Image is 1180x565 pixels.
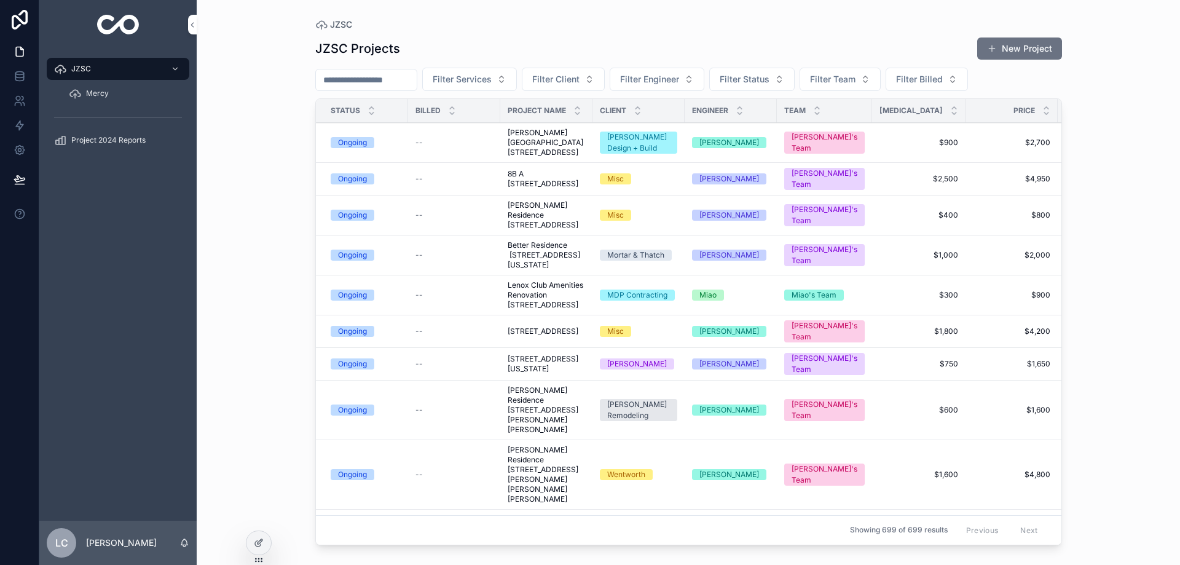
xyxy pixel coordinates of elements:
a: $400 [879,210,958,220]
a: $300 [879,290,958,300]
a: [PERSON_NAME] Residence [STREET_ADDRESS][PERSON_NAME][PERSON_NAME][PERSON_NAME] [508,445,585,504]
span: $4,950 [973,174,1050,184]
a: Ongoing [331,290,401,301]
div: scrollable content [39,49,197,167]
a: Miao's Team [784,290,865,301]
a: [PERSON_NAME] Remodeling [600,399,677,421]
div: Wentworth [607,469,645,480]
a: MDP Contracting [600,290,677,301]
a: [PERSON_NAME] Residence [STREET_ADDRESS][PERSON_NAME][PERSON_NAME] [508,385,585,435]
span: $2,500 [879,174,958,184]
button: Select Button [422,68,517,91]
a: $4,200 [973,326,1050,336]
span: LC [55,535,68,550]
a: Misc [600,173,677,184]
a: [PERSON_NAME] Residence [STREET_ADDRESS] [508,200,585,230]
div: [PERSON_NAME] [699,358,759,369]
div: [PERSON_NAME]'s Team [792,132,857,154]
a: [PERSON_NAME] Design + Build [600,132,677,154]
span: -- [415,250,423,260]
span: Mercy [86,89,109,98]
div: [PERSON_NAME]'s Team [792,353,857,375]
button: Select Button [522,68,605,91]
div: [PERSON_NAME] Remodeling [607,399,670,421]
div: Ongoing [338,405,367,416]
span: Team [784,106,806,116]
a: 8B A [STREET_ADDRESS] [508,169,585,189]
div: Miao's Team [792,290,836,301]
div: [PERSON_NAME] [699,250,759,261]
button: Select Button [800,68,881,91]
a: -- [415,174,493,184]
a: $2,000 [973,250,1050,260]
a: -- [415,290,493,300]
span: [PERSON_NAME] Residence [STREET_ADDRESS][PERSON_NAME] [508,515,585,554]
span: JZSC [330,18,352,31]
span: Filter Team [810,73,855,85]
a: Ongoing [331,250,401,261]
a: $1,000 [879,250,958,260]
span: $4,800 [973,470,1050,480]
a: [PERSON_NAME] [692,326,769,337]
a: -- [415,326,493,336]
span: Project 2024 Reports [71,135,146,145]
a: $900 [879,138,958,148]
button: Select Button [709,68,795,91]
span: -- [415,326,423,336]
a: Project 2024 Reports [47,129,189,151]
a: Ongoing [331,210,401,221]
a: [PERSON_NAME] [600,358,677,369]
div: [PERSON_NAME] [699,137,759,148]
span: Filter Engineer [620,73,679,85]
span: [STREET_ADDRESS][US_STATE] [508,354,585,374]
a: Ongoing [331,358,401,369]
div: [PERSON_NAME]'s Team [792,168,857,190]
div: Misc [607,173,624,184]
span: Price [1013,106,1035,116]
a: $600 [879,405,958,415]
img: App logo [97,15,140,34]
a: -- [415,405,493,415]
a: Ongoing [331,469,401,480]
a: Miao [692,290,769,301]
a: $750 [879,359,958,369]
a: Lenox Club Amenities Renovation [STREET_ADDRESS] [508,280,585,310]
span: JZSC [71,64,91,74]
span: Showing 699 of 699 results [850,526,948,535]
a: [PERSON_NAME]'s Team [784,204,865,226]
a: $1,600 [973,405,1050,415]
div: [PERSON_NAME]'s Team [792,464,857,486]
a: Misc [600,210,677,221]
div: [PERSON_NAME] Design + Build [607,132,670,154]
div: [PERSON_NAME]'s Team [792,320,857,342]
a: [PERSON_NAME] [692,210,769,221]
span: $2,700 [973,138,1050,148]
div: [PERSON_NAME] [699,405,759,416]
a: Misc [600,326,677,337]
a: $1,800 [879,326,958,336]
a: Ongoing [331,173,401,184]
span: Status [331,106,360,116]
a: [PERSON_NAME]'s Team [784,320,865,342]
span: -- [415,470,423,480]
a: -- [415,210,493,220]
span: $800 [973,210,1050,220]
a: $1,650 [973,359,1050,369]
a: [PERSON_NAME][GEOGRAPHIC_DATA] [STREET_ADDRESS] [508,128,585,157]
a: [PERSON_NAME] [692,250,769,261]
div: [PERSON_NAME]'s Team [792,244,857,266]
a: [PERSON_NAME] [692,469,769,480]
a: $1,600 [879,470,958,480]
a: Ongoing [331,137,401,148]
a: [PERSON_NAME] [692,358,769,369]
span: -- [415,138,423,148]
